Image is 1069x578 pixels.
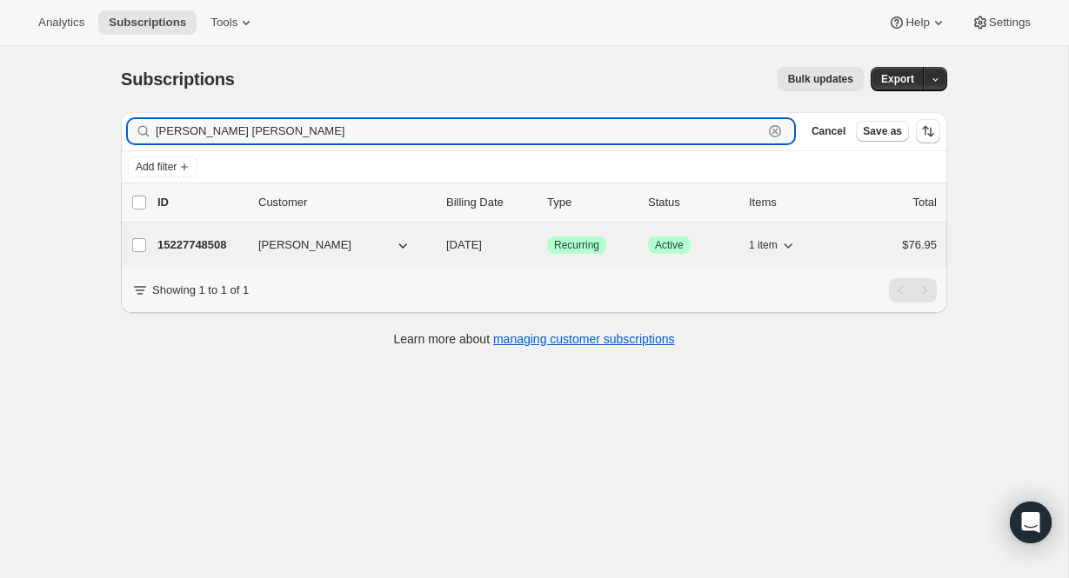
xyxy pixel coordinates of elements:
span: Add filter [136,160,177,174]
span: Bulk updates [788,72,853,86]
span: Subscriptions [121,70,235,89]
div: Open Intercom Messenger [1010,502,1052,543]
span: Help [905,16,929,30]
div: Items [749,194,836,211]
span: [DATE] [446,238,482,251]
button: Save as [856,121,909,142]
span: Cancel [812,124,845,138]
span: Analytics [38,16,84,30]
span: $76.95 [902,238,937,251]
button: [PERSON_NAME] [248,231,422,259]
div: Type [547,194,634,211]
button: Clear [766,123,784,140]
span: Settings [989,16,1031,30]
div: IDCustomerBilling DateTypeStatusItemsTotal [157,194,937,211]
span: 1 item [749,238,778,252]
p: Billing Date [446,194,533,211]
p: Showing 1 to 1 of 1 [152,282,249,299]
button: Help [878,10,957,35]
button: Sort the results [916,119,940,143]
button: Add filter [128,156,197,177]
button: Cancel [805,121,852,142]
p: Status [648,194,735,211]
button: Tools [200,10,265,35]
input: Filter subscribers [156,119,763,143]
div: 15227748508[PERSON_NAME][DATE]SuccessRecurringSuccessActive1 item$76.95 [157,233,937,257]
button: 1 item [749,233,797,257]
button: Export [871,67,925,91]
button: Settings [961,10,1041,35]
p: ID [157,194,244,211]
p: Learn more about [394,330,675,348]
span: Tools [210,16,237,30]
p: 15227748508 [157,236,244,254]
a: managing customer subscriptions [493,332,675,346]
button: Bulk updates [778,67,864,91]
nav: Pagination [889,278,937,302]
button: Subscriptions [98,10,197,35]
span: Recurring [554,238,599,252]
span: Subscriptions [109,16,186,30]
span: Active [655,238,684,252]
p: Total [913,194,937,211]
span: Export [881,72,914,86]
button: Analytics [28,10,95,35]
p: Customer [258,194,432,211]
span: Save as [863,124,902,138]
span: [PERSON_NAME] [258,236,351,254]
